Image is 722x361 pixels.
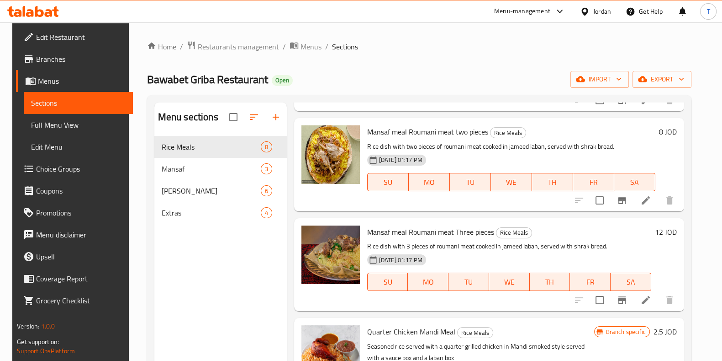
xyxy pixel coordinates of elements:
span: Rice Meals [496,227,532,238]
span: 4 [261,209,272,217]
span: SA [614,275,648,289]
a: Support.OpsPlatform [17,345,75,357]
span: MO [412,176,446,189]
nav: Menu sections [154,132,287,227]
div: items [261,141,272,152]
span: WE [495,176,528,189]
span: MO [411,275,445,289]
div: Mansaf [162,163,261,174]
div: [PERSON_NAME]6 [154,180,287,202]
button: WE [489,273,530,291]
button: export [632,71,691,88]
button: delete [659,189,680,211]
span: Sections [31,97,126,108]
li: / [283,41,286,52]
h6: 8 JOD [659,125,677,138]
span: Open [272,76,293,84]
span: Rice Meals [162,141,261,152]
a: Upsell [16,246,133,268]
span: export [640,74,684,85]
a: Grocery Checklist [16,290,133,312]
h6: 2.5 JOD [653,325,677,338]
span: Sections [332,41,358,52]
span: Promotions [36,207,126,218]
a: Menus [290,41,321,53]
nav: breadcrumb [147,41,691,53]
button: TH [532,173,573,191]
button: Branch-specific-item [611,289,633,311]
span: T [706,6,710,16]
span: SA [618,176,652,189]
span: TH [536,176,569,189]
span: Mansaf meal Roumani meat Three pieces [367,225,494,239]
a: Branches [16,48,133,70]
a: Coverage Report [16,268,133,290]
span: SU [371,275,405,289]
div: Rice Meals [496,227,532,238]
span: Edit Restaurant [36,32,126,43]
button: WE [491,173,532,191]
button: MO [408,273,448,291]
span: Rice Meals [490,128,526,138]
button: SU [367,173,409,191]
button: delete [659,289,680,311]
div: items [261,185,272,196]
span: Upsell [36,251,126,262]
span: Extras [162,207,261,218]
span: Branch specific [602,328,649,336]
span: 8 [261,143,272,151]
div: Jordan [593,6,611,16]
span: FR [577,176,611,189]
li: / [325,41,328,52]
button: MO [409,173,450,191]
span: [DATE] 01:17 PM [375,256,426,264]
span: Rice Meals [458,328,493,338]
span: TU [452,275,485,289]
span: Version: [17,320,39,332]
div: items [261,207,272,218]
span: TH [533,275,567,289]
span: Coupons [36,185,126,196]
span: 3 [261,165,272,173]
div: Open [272,75,293,86]
a: Full Menu View [24,114,133,136]
button: Branch-specific-item [611,189,633,211]
span: Bawabet Griba Restaurant [147,69,268,90]
a: Choice Groups [16,158,133,180]
a: Edit Restaurant [16,26,133,48]
button: import [570,71,629,88]
span: TU [453,176,487,189]
span: WE [493,275,526,289]
button: SU [367,273,408,291]
div: Menu-management [494,6,550,17]
span: Grocery Checklist [36,295,126,306]
span: Choice Groups [36,163,126,174]
img: Mansaf meal Roumani meat two pieces [301,125,360,184]
a: Edit menu item [640,295,651,306]
button: Add section [265,106,287,128]
span: Menus [300,41,321,52]
button: TH [530,273,570,291]
div: Mansaf3 [154,158,287,180]
span: Full Menu View [31,119,126,130]
div: Extras4 [154,202,287,224]
p: Rice dish with 3 pieces of roumani meat cooked in jameed laban, served with shrak bread. [367,241,651,252]
button: TU [448,273,489,291]
img: Mansaf meal Roumani meat Three pieces [301,226,360,284]
span: Get support on: [17,336,59,348]
span: Menu disclaimer [36,229,126,240]
span: Restaurants management [198,41,279,52]
span: Select all sections [224,108,243,127]
span: SU [371,176,405,189]
span: FR [574,275,607,289]
a: Edit menu item [640,195,651,206]
div: Rice Meals [490,127,526,138]
span: Sort sections [243,106,265,128]
p: Rice dish with two pieces of roumani meat cooked in jameed laban, served with shrak bread. [367,141,655,152]
a: Menu disclaimer [16,224,133,246]
span: [PERSON_NAME] [162,185,261,196]
span: Mansaf meal Roumani meat two pieces [367,125,488,139]
span: Menus [38,75,126,86]
a: Coupons [16,180,133,202]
